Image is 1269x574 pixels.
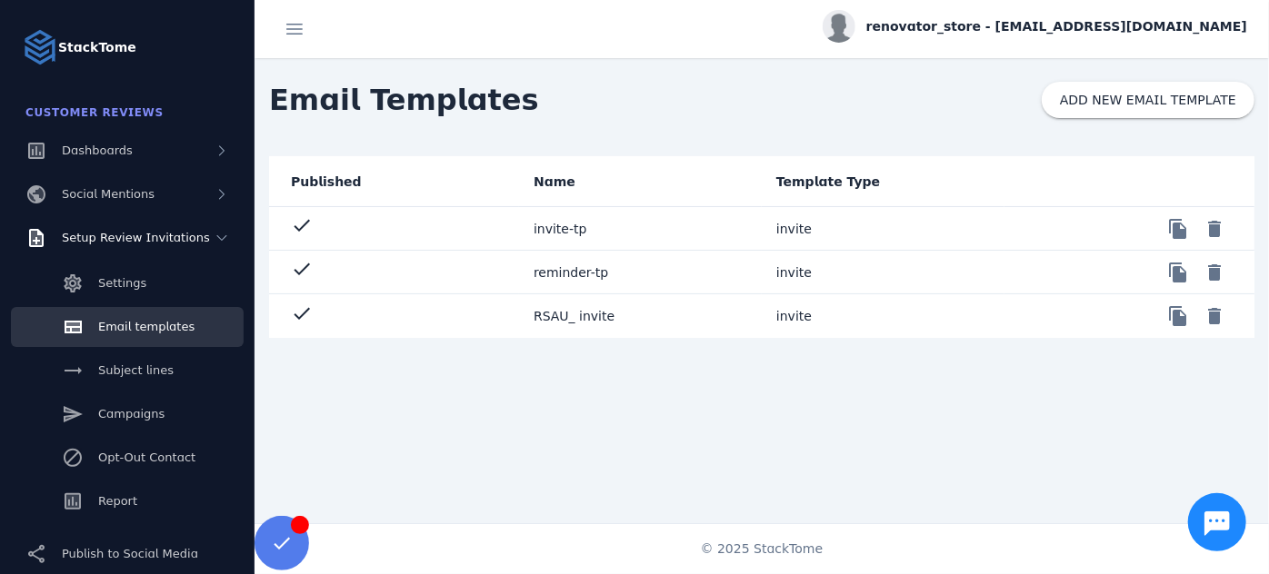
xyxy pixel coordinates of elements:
mat-icon: check [291,214,313,236]
span: Dashboards [62,143,133,157]
span: Setup Review Invitations [62,231,210,244]
span: renovator_store - [EMAIL_ADDRESS][DOMAIN_NAME] [866,17,1247,36]
span: Report [98,494,137,508]
a: Publish to Social Media [11,534,244,574]
img: Logo image [22,29,58,65]
button: renovator_store - [EMAIL_ADDRESS][DOMAIN_NAME] [823,10,1247,43]
mat-cell: invite-tp [519,207,762,251]
a: Campaigns [11,394,244,434]
a: Report [11,481,244,521]
span: Settings [98,276,146,290]
span: Opt-Out Contact [98,450,195,464]
img: profile.jpg [823,10,855,43]
a: Subject lines [11,351,244,391]
span: Customer Reviews [25,106,164,119]
span: © 2025 StackTome [701,539,824,559]
span: Email Templates [255,64,554,136]
button: ADD NEW EMAIL TEMPLATE [1042,82,1254,118]
span: Campaigns [98,407,165,421]
span: Subject lines [98,363,174,377]
mat-header-cell: Template Type [762,156,1004,207]
mat-cell: invite [762,294,1004,338]
mat-cell: invite [762,251,1004,294]
mat-icon: check [291,302,313,324]
mat-header-cell: Name [519,156,762,207]
a: Email templates [11,307,244,347]
a: Opt-Out Contact [11,438,244,478]
span: Social Mentions [62,187,155,201]
mat-header-cell: Published [269,156,519,207]
mat-cell: RSAU_ invite [519,294,762,338]
mat-icon: check [291,258,313,280]
mat-cell: invite [762,207,1004,251]
span: ADD NEW EMAIL TEMPLATE [1060,94,1236,106]
span: Publish to Social Media [62,547,198,560]
span: Email templates [98,320,195,333]
mat-cell: reminder-tp [519,251,762,294]
strong: StackTome [58,38,136,57]
a: Settings [11,263,244,303]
